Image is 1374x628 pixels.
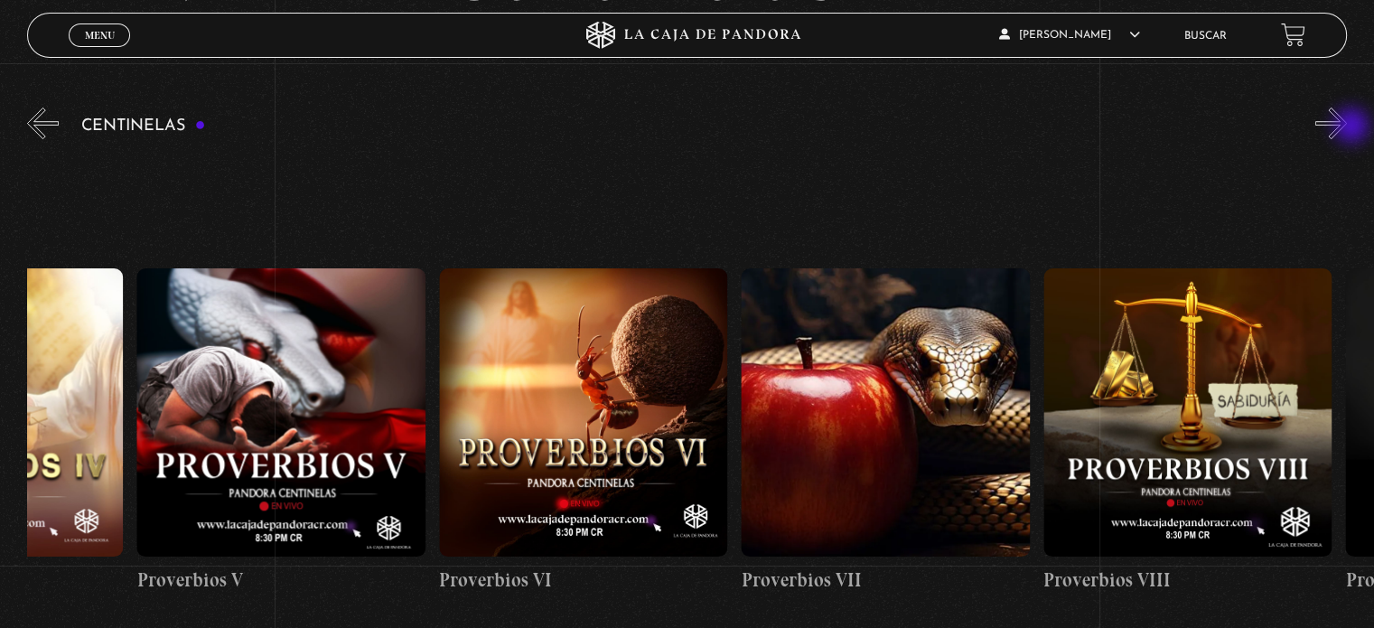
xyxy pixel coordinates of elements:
button: Previous [27,108,59,139]
h4: Proverbios V [136,566,425,595]
span: Menu [85,30,115,41]
a: View your shopping cart [1281,23,1305,47]
h4: Proverbios VII [741,566,1029,595]
span: Cerrar [79,45,121,58]
h4: Proverbios VIII [1043,566,1332,595]
button: Next [1315,108,1347,139]
h4: Proverbios VI [439,566,727,595]
a: Buscar [1184,31,1227,42]
span: [PERSON_NAME] [999,30,1140,41]
h3: Centinelas [81,117,205,135]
